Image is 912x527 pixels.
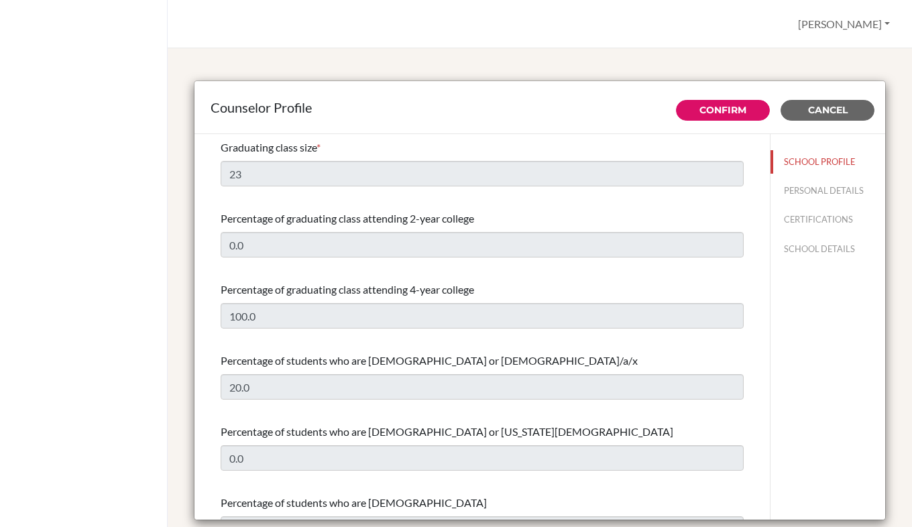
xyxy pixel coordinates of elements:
[221,283,474,296] span: Percentage of graduating class attending 4-year college
[221,141,317,154] span: Graduating class size
[771,179,885,202] button: PERSONAL DETAILS
[211,97,869,117] div: Counselor Profile
[771,237,885,261] button: SCHOOL DETAILS
[221,354,638,367] span: Percentage of students who are [DEMOGRAPHIC_DATA] or [DEMOGRAPHIC_DATA]/a/x
[771,208,885,231] button: CERTIFICATIONS
[792,11,896,37] button: [PERSON_NAME]
[221,496,487,509] span: Percentage of students who are [DEMOGRAPHIC_DATA]
[221,425,673,438] span: Percentage of students who are [DEMOGRAPHIC_DATA] or [US_STATE][DEMOGRAPHIC_DATA]
[771,150,885,174] button: SCHOOL PROFILE
[221,212,474,225] span: Percentage of graduating class attending 2-year college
